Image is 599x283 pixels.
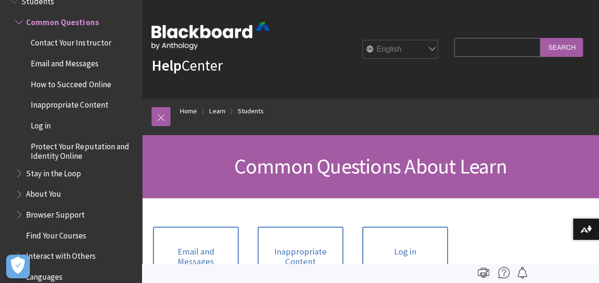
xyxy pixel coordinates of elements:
[363,40,438,59] select: Site Language Selector
[209,105,225,117] a: Learn
[26,165,81,178] span: Stay in the Loop
[152,22,270,50] img: Blackboard by Anthology
[26,14,98,27] span: Common Questions
[31,55,98,68] span: Email and Messages
[478,267,489,278] img: Print
[26,228,86,240] span: Find Your Courses
[152,56,223,75] a: HelpCenter
[26,186,61,199] span: About You
[362,227,448,277] a: Log in
[31,35,111,48] span: Contact Your Instructor
[26,248,95,261] span: Interact with Others
[498,267,510,278] img: More help
[238,105,264,117] a: Students
[31,138,135,161] span: Protect Your Reputation and Identity Online
[6,255,30,278] button: Open Preferences
[180,105,197,117] a: Home
[31,76,111,89] span: How to Succeed Online
[26,269,63,282] span: Languages
[26,207,85,219] span: Browser Support
[234,153,507,179] span: Common Questions About Learn
[517,267,528,278] img: Follow this page
[31,97,108,110] span: Inappropriate Content
[540,38,583,56] input: Search
[31,118,51,130] span: Log in
[152,56,181,75] strong: Help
